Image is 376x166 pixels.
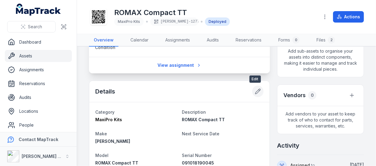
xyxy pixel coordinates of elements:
span: Add sub-assets to organise your assets into distinct components, making it easier to manage and t... [277,43,364,77]
span: Category [95,109,115,115]
a: Assignments [5,64,72,76]
a: Reservations [231,34,266,47]
span: Model [95,153,109,158]
div: 0 [308,91,316,100]
a: Reservations [5,78,72,90]
div: 0 [292,36,300,44]
strong: [PERSON_NAME] Air [22,154,63,159]
span: ROMAX Compact TT [182,117,225,122]
a: MapTrack [16,4,61,16]
div: [PERSON_NAME]-1277 [150,17,198,26]
span: Search [28,24,42,30]
button: Actions [333,11,364,23]
span: [PERSON_NAME] [95,139,130,144]
a: Assets [5,50,72,62]
span: Make [95,131,107,136]
a: Overview [89,34,118,47]
span: Next Service Date [182,131,219,136]
a: Forms0 [274,34,304,47]
strong: Contact MapTrack [19,137,58,142]
a: Audits [5,91,72,103]
h3: Vendors [283,91,306,100]
a: Locations [5,105,72,117]
span: Condition [95,45,115,50]
span: Serial Number [182,153,212,158]
h2: Details [95,87,115,96]
h2: Activity [277,141,299,150]
a: Dashboard [5,36,72,48]
span: Description [182,109,206,115]
div: 2 [328,36,335,44]
a: Files2 [312,34,340,47]
a: View assignment [154,60,205,71]
div: Deployed [205,17,230,26]
a: Calendar [126,34,153,47]
a: People [5,119,72,131]
span: MaxiPro Kits [118,19,140,24]
button: Search [7,21,56,32]
span: 091018190045 [182,160,214,165]
span: Add vendors to your asset to keep track of who to contact for parts, services, warranties, etc. [277,106,364,134]
h1: ROMAX Compact TT [114,8,230,17]
span: Edit [249,75,261,83]
a: Assignments [160,34,195,47]
span: ROMAX Compact TT [95,160,138,165]
span: MaxiPro Kits [95,117,122,122]
a: Audits [202,34,224,47]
